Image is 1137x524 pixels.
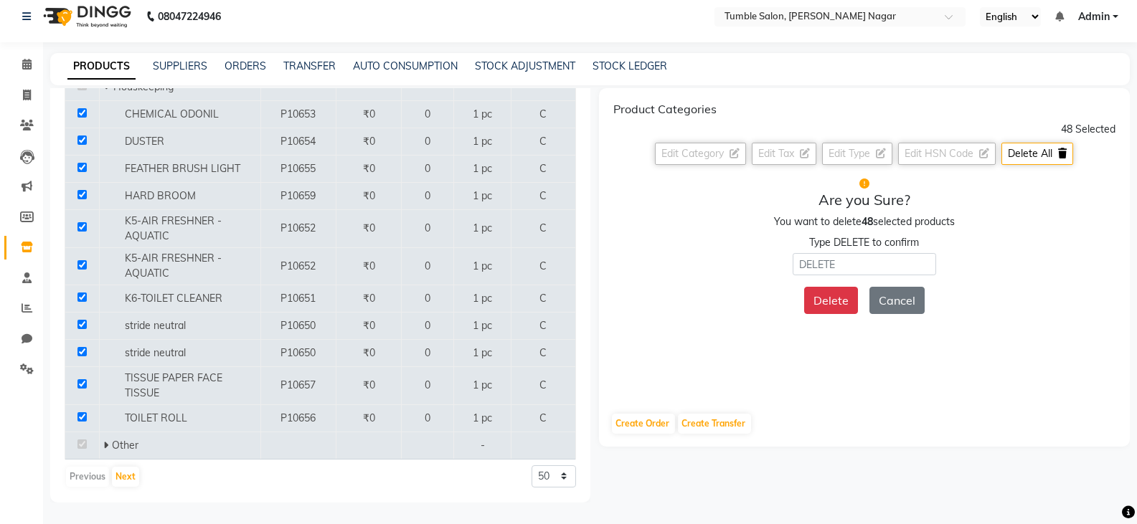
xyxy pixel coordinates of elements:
span: C [539,259,547,272]
span: ₹0 [363,319,375,332]
button: Edit Type [822,143,892,165]
span: 1 pc [473,108,492,120]
span: P10653 [280,108,316,120]
button: Cancel [869,287,925,314]
span: C [539,162,547,175]
span: 1 pc [473,411,492,424]
span: 1 pc [473,162,492,175]
span: 1 pc [473,292,492,305]
span: 0 [425,108,430,120]
span: 0 [425,378,430,391]
a: SUPPLIERS [153,59,207,72]
span: ₹0 [363,221,375,234]
span: CHEMICAL ODONIL [125,108,219,120]
span: Admin [1078,9,1110,24]
button: Edit Category [655,143,746,165]
span: HARD BROOM [125,189,196,202]
span: 1 pc [473,221,492,234]
span: P10651 [280,292,316,305]
span: Edit Type [829,147,870,160]
span: 0 [425,292,430,305]
a: STOCK LEDGER [593,59,667,72]
a: PRODUCTS [67,54,136,80]
span: ₹0 [363,346,375,359]
span: 1 pc [473,189,492,202]
span: K5-AIR FRESHNER -AQUATIC [125,252,222,280]
span: ₹0 [363,108,375,120]
span: Delete All [1008,147,1052,160]
a: TRANSFER [283,59,336,72]
span: ₹0 [363,259,375,272]
span: ₹0 [363,189,375,202]
button: Edit Tax [752,143,816,165]
span: C [539,108,547,120]
span: Expand Row [103,439,112,452]
div: Type DELETE to confirm [809,235,919,250]
span: 1 pc [473,378,492,391]
span: C [539,319,547,332]
span: 1 pc [473,346,492,359]
h6: Product Categories [613,103,717,116]
span: 48 [862,215,873,228]
span: stride neutral [125,346,186,359]
span: 0 [425,411,430,424]
span: P10659 [280,189,316,202]
div: You want to delete selected products [613,214,1116,229]
a: AUTO CONSUMPTION [353,59,458,72]
span: Create Order [615,418,669,429]
span: Create Transfer [681,418,745,429]
span: C [539,292,547,305]
span: C [539,378,547,391]
span: C [539,346,547,359]
span: 0 [425,221,430,234]
span: 1 pc [473,319,492,332]
span: P10652 [280,259,316,272]
input: DELETE [793,253,936,275]
span: 0 [425,189,430,202]
span: Other [112,439,138,452]
span: 1 pc [473,259,492,272]
span: C [539,411,547,424]
a: STOCK ADJUSTMENT [475,59,575,72]
span: FEATHER BRUSH LIGHT [125,162,240,175]
span: 0 [425,135,430,148]
span: - [481,439,485,452]
span: Edit Tax [758,147,794,160]
span: 1 pc [473,135,492,148]
span: Edit HSN Code [905,147,973,160]
h5: Are you Sure? [613,191,1116,209]
button: Next [112,467,139,487]
button: Create Order [612,414,675,434]
button: Create Transfer [678,414,751,434]
span: Edit Category [661,147,724,160]
span: 0 [425,319,430,332]
span: 0 [425,162,430,175]
span: P10650 [280,319,316,332]
span: ₹0 [363,292,375,305]
span: ₹0 [363,162,375,175]
span: 0 [425,259,430,272]
span: DUSTER [125,135,164,148]
span: C [539,189,547,202]
button: Edit HSN Code [898,143,996,165]
span: TISSUE PAPER FACE TISSUE [125,371,222,399]
span: P10650 [280,346,316,359]
span: ₹0 [363,378,375,391]
span: K5-AIR FRESHNER -AQUATIC [125,214,222,242]
span: ₹0 [363,135,375,148]
span: P10657 [280,378,316,391]
span: P10654 [280,135,316,148]
span: P10652 [280,221,316,234]
span: ₹0 [363,411,375,424]
span: C [539,135,547,148]
span: stride neutral [125,319,186,332]
span: C [539,221,547,234]
button: Delete [804,287,858,314]
span: P10656 [280,411,316,424]
span: P10655 [280,162,316,175]
span: 0 [425,346,430,359]
a: ORDERS [225,59,266,72]
button: Delete All [1001,143,1073,165]
span: K6-TOILET CLEANER [125,292,222,305]
div: 48 Selected [1061,122,1115,137]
